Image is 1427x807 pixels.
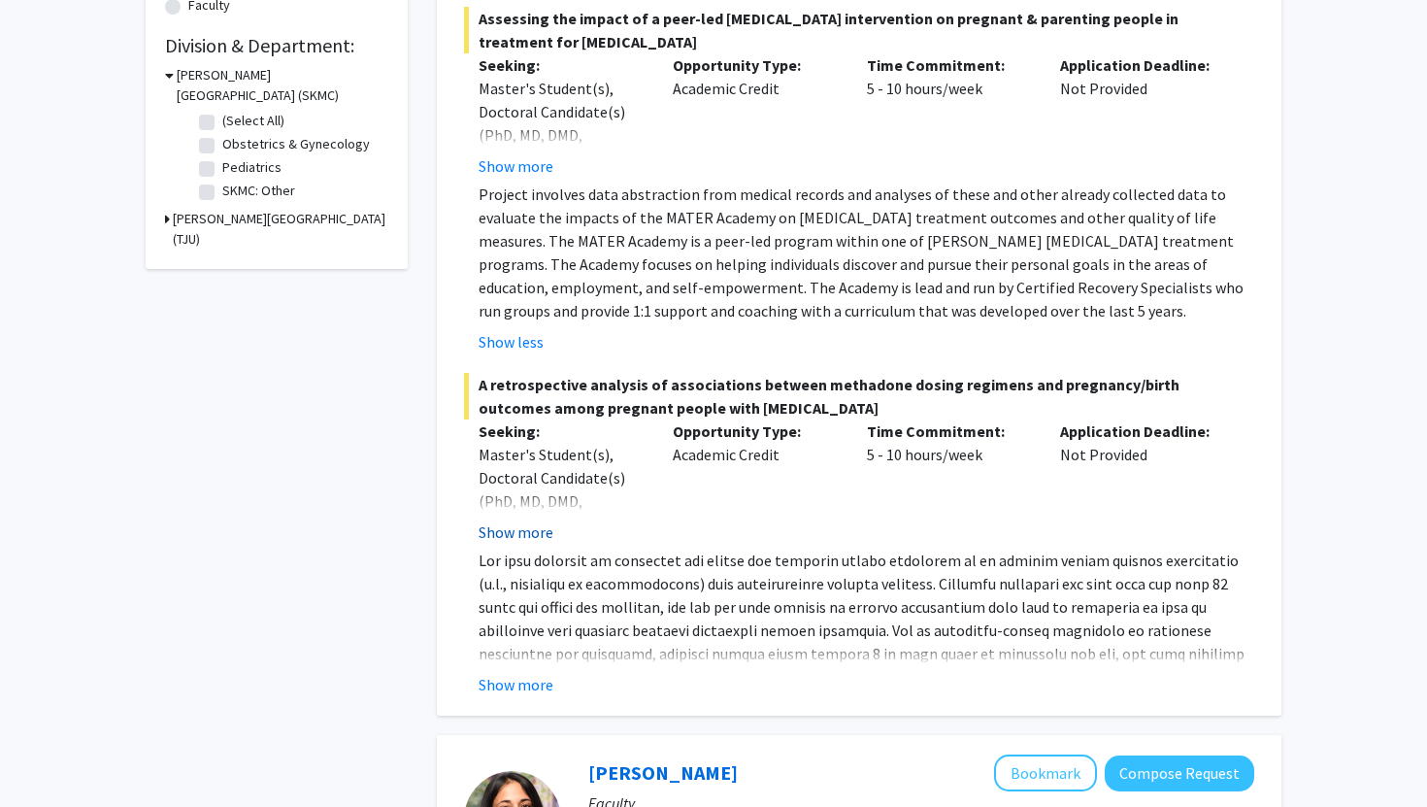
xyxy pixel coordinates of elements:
label: SKMC: Other [222,181,295,201]
label: Obstetrics & Gynecology [222,134,370,154]
div: Academic Credit [658,420,852,544]
div: 5 - 10 hours/week [852,53,1046,178]
div: Not Provided [1045,420,1240,544]
label: (Select All) [222,111,284,131]
span: A retrospective analysis of associations between methadone dosing regimens and pregnancy/birth ou... [464,373,1254,420]
p: Time Commitment: [867,420,1032,443]
button: Show more [479,673,553,696]
p: Time Commitment: [867,53,1032,77]
p: Opportunity Type: [673,420,838,443]
p: Project involves data abstraction from medical records and analyses of these and other already co... [479,183,1254,322]
p: Application Deadline: [1060,53,1225,77]
button: Show more [479,154,553,178]
p: Opportunity Type: [673,53,838,77]
div: Master's Student(s), Doctoral Candidate(s) (PhD, MD, DMD, PharmD, etc.) [479,443,644,536]
div: Master's Student(s), Doctoral Candidate(s) (PhD, MD, DMD, PharmD, etc.) [479,77,644,170]
div: Not Provided [1045,53,1240,178]
p: Lor ipsu dolorsit am consectet adi elitse doe temporin utlabo etdolorem al en adminim veniam quis... [479,549,1254,782]
p: Seeking: [479,420,644,443]
div: 5 - 10 hours/week [852,420,1046,544]
h2: Division & Department: [165,34,388,57]
button: Compose Request to Kavita Vinekar [1105,756,1254,791]
span: Assessing the impact of a peer-led [MEDICAL_DATA] intervention on pregnant & parenting people in ... [464,7,1254,53]
p: Seeking: [479,53,644,77]
a: [PERSON_NAME] [588,760,738,785]
div: Academic Credit [658,53,852,178]
h3: [PERSON_NAME][GEOGRAPHIC_DATA] (SKMC) [177,65,388,106]
button: Show more [479,521,553,544]
label: Pediatrics [222,157,282,178]
button: Show less [479,330,544,353]
h3: [PERSON_NAME][GEOGRAPHIC_DATA] (TJU) [173,209,388,250]
p: Application Deadline: [1060,420,1225,443]
iframe: Chat [15,720,83,792]
button: Add Kavita Vinekar to Bookmarks [994,755,1097,791]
